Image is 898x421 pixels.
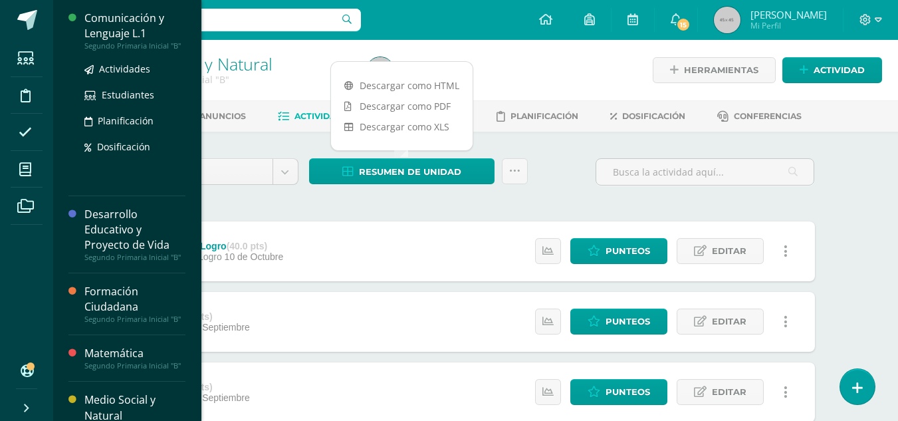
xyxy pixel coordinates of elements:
[225,251,284,262] span: 10 de Octubre
[712,309,746,334] span: Editar
[84,346,185,370] a: MatemáticaSegundo Primaria Inicial "B"
[497,106,578,127] a: Planificación
[714,7,740,33] img: 45x45
[84,207,185,262] a: Desarrollo Educativo y Proyecto de VidaSegundo Primaria Inicial "B"
[359,160,461,184] span: Resumen de unidad
[84,61,185,76] a: Actividades
[684,58,758,82] span: Herramientas
[84,207,185,253] div: Desarrollo Educativo y Proyecto de Vida
[102,88,154,101] span: Estudiantes
[610,106,685,127] a: Dosificación
[367,57,393,84] img: 45x45
[331,116,473,137] a: Descargar como XLS
[84,139,185,154] a: Dosificación
[653,57,776,83] a: Herramientas
[84,253,185,262] div: Segundo Primaria Inicial "B"
[782,57,882,83] a: Actividad
[138,159,298,184] a: Unidad 4
[622,111,685,121] span: Dosificación
[181,106,246,127] a: Anuncios
[84,284,185,324] a: Formación CiudadanaSegundo Primaria Inicial "B"
[84,346,185,361] div: Matemática
[97,140,150,153] span: Dosificación
[294,111,353,121] span: Actividades
[84,11,185,51] a: Comunicación y Lenguaje L.1Segundo Primaria Inicial "B"
[62,9,361,31] input: Busca un usuario...
[152,241,283,251] div: Prueba de Logro
[596,159,814,185] input: Busca la actividad aquí...
[84,87,185,102] a: Estudiantes
[176,392,250,403] span: 12 de Septiembre
[570,309,667,335] a: Punteos
[510,111,578,121] span: Planificación
[84,315,185,324] div: Segundo Primaria Inicial "B"
[309,158,495,184] a: Resumen de unidad
[84,113,185,128] a: Planificación
[814,58,865,82] span: Actividad
[606,239,650,263] span: Punteos
[199,111,246,121] span: Anuncios
[331,96,473,116] a: Descargar como PDF
[570,379,667,405] a: Punteos
[227,241,267,251] strong: (40.0 pts)
[676,17,691,32] span: 15
[148,159,263,184] span: Unidad 4
[84,361,185,370] div: Segundo Primaria Inicial "B"
[84,41,185,51] div: Segundo Primaria Inicial "B"
[98,114,154,127] span: Planificación
[712,239,746,263] span: Editar
[104,73,351,86] div: Segundo Primaria Inicial 'B'
[84,284,185,315] div: Formación Ciudadana
[176,322,250,333] span: 19 de Septiembre
[331,75,473,96] a: Descargar como HTML
[99,63,150,75] span: Actividades
[84,11,185,41] div: Comunicación y Lenguaje L.1
[750,8,827,21] span: [PERSON_NAME]
[570,238,667,264] a: Punteos
[104,55,351,73] h1: Medio Social y Natural
[606,309,650,334] span: Punteos
[717,106,802,127] a: Conferencias
[734,111,802,121] span: Conferencias
[750,20,827,31] span: Mi Perfil
[606,380,650,404] span: Punteos
[278,106,353,127] a: Actividades
[712,380,746,404] span: Editar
